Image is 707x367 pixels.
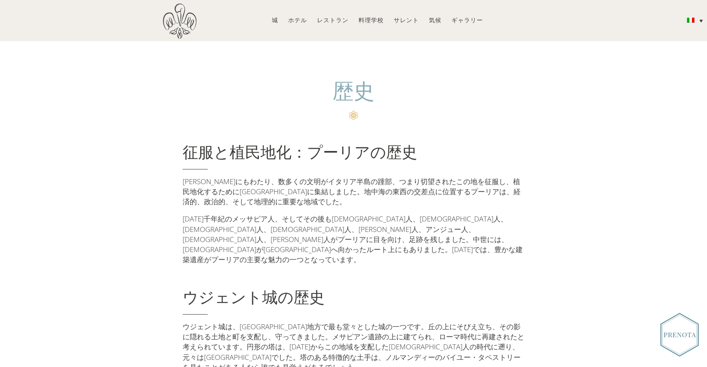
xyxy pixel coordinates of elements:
[288,16,307,24] font: ホテル
[661,313,699,357] img: Book_Button_Italian.png
[333,76,374,104] font: 歴史
[163,3,196,39] img: ウジェント城
[183,177,521,207] font: [PERSON_NAME]にもわたり、数多くの文明がイタリア半島の踵部、つまり切望されたこの地を征服し、植民地化するために[GEOGRAPHIC_DATA]に集結しました。地中海の東西の交差点に...
[394,16,419,26] a: サレント
[359,16,384,24] font: 料理学校
[272,16,278,24] font: 城
[687,18,694,23] img: イタリア語
[183,286,325,307] font: ウジェント城の歴史
[429,16,441,24] font: 気候
[359,16,384,26] a: 料理学校
[288,16,307,26] a: ホテル
[317,16,348,24] font: レストラン
[452,16,483,24] font: ギャラリー
[272,16,278,26] a: 城
[183,214,523,264] font: [DATE]千年紀のメッサピア人、そしてその後も[DEMOGRAPHIC_DATA]人、[DEMOGRAPHIC_DATA]人、[DEMOGRAPHIC_DATA]人、[DEMOGRAPHIC_...
[317,16,348,26] a: レストラン
[452,16,483,26] a: ギャラリー
[394,16,419,24] font: サレント
[183,141,417,161] font: 征服と植民地化：プーリアの歴史
[429,16,441,26] a: 気候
